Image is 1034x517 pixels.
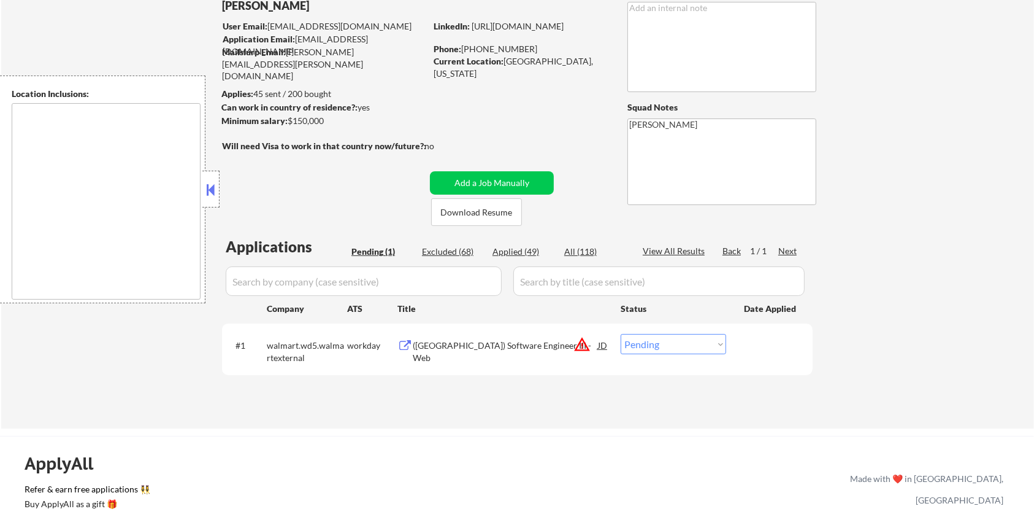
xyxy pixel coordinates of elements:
[431,198,522,226] button: Download Resume
[424,140,459,152] div: no
[778,245,798,257] div: Next
[430,171,554,195] button: Add a Job Manually
[351,246,413,258] div: Pending (1)
[221,88,253,99] strong: Applies:
[25,500,147,508] div: Buy ApplyAll as a gift 🎁
[25,453,107,474] div: ApplyAll
[12,88,201,100] div: Location Inclusions:
[221,102,358,112] strong: Can work in country of residence?:
[221,115,426,127] div: $150,000
[422,246,483,258] div: Excluded (68)
[434,55,607,79] div: [GEOGRAPHIC_DATA], [US_STATE]
[222,47,286,57] strong: Mailslurp Email:
[627,101,816,114] div: Squad Notes
[221,88,426,100] div: 45 sent / 200 bought
[236,340,257,352] div: #1
[267,340,347,363] div: walmart.wd5.walmartexternal
[397,303,609,315] div: Title
[643,245,708,257] div: View All Results
[347,303,397,315] div: ATS
[472,21,564,31] a: [URL][DOMAIN_NAME]
[434,56,504,66] strong: Current Location:
[226,239,347,254] div: Applications
[564,246,626,258] div: All (118)
[221,115,288,126] strong: Minimum salary:
[413,340,598,363] div: ([GEOGRAPHIC_DATA]) Software Engineer III - Web
[434,44,461,54] strong: Phone:
[347,340,397,352] div: workday
[744,303,798,315] div: Date Applied
[434,21,470,31] strong: LinkedIn:
[25,498,147,513] a: Buy ApplyAll as a gift 🎁
[845,468,1003,511] div: Made with ❤️ in [GEOGRAPHIC_DATA], [GEOGRAPHIC_DATA]
[621,297,726,319] div: Status
[223,21,267,31] strong: User Email:
[573,336,591,353] button: warning_amber
[226,266,502,296] input: Search by company (case sensitive)
[267,303,347,315] div: Company
[722,245,742,257] div: Back
[25,485,594,498] a: Refer & earn free applications 👯‍♀️
[597,334,609,356] div: JD
[221,101,422,114] div: yes
[513,266,805,296] input: Search by title (case sensitive)
[434,43,607,55] div: [PHONE_NUMBER]
[223,33,426,57] div: [EMAIL_ADDRESS][DOMAIN_NAME]
[222,46,426,82] div: [PERSON_NAME][EMAIL_ADDRESS][PERSON_NAME][DOMAIN_NAME]
[223,20,426,33] div: [EMAIL_ADDRESS][DOMAIN_NAME]
[223,34,295,44] strong: Application Email:
[492,246,554,258] div: Applied (49)
[750,245,778,257] div: 1 / 1
[222,141,426,151] strong: Will need Visa to work in that country now/future?:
